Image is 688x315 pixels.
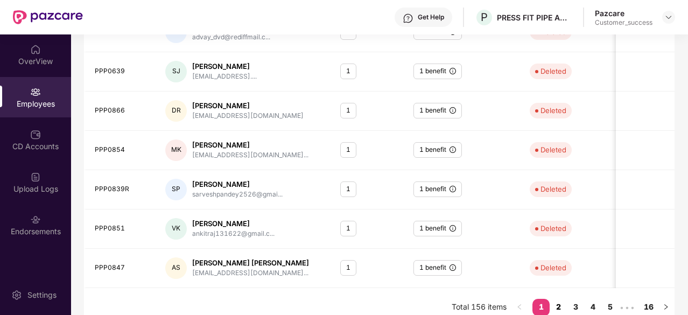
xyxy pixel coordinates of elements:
[584,299,601,315] a: 4
[30,129,41,140] img: svg+xml;base64,PHN2ZyBpZD0iQ0RfQWNjb3VudHMiIGRhdGEtbmFtZT0iQ0QgQWNjb3VudHMiIHhtbG5zPSJodHRwOi8vd3...
[450,264,456,271] span: info-circle
[497,12,572,23] div: PRESS FIT PIPE AND PROFILE
[192,72,257,82] div: [EMAIL_ADDRESS]....
[192,179,283,190] div: [PERSON_NAME]
[340,64,356,79] div: 1
[450,146,456,153] span: info-circle
[567,299,584,315] a: 3
[450,107,456,114] span: info-circle
[192,258,309,268] div: [PERSON_NAME] [PERSON_NAME]
[450,186,456,192] span: info-circle
[95,223,148,234] div: PPP0851
[413,221,462,236] div: 1 benefit
[418,13,444,22] div: Get Help
[413,260,462,276] div: 1 benefit
[165,139,187,161] div: MK
[663,304,669,310] span: right
[13,10,83,24] img: New Pazcare Logo
[403,13,413,24] img: svg+xml;base64,PHN2ZyBpZD0iSGVscC0zMngzMiIgeG1sbnM9Imh0dHA6Ly93d3cudzMub3JnLzIwMDAvc3ZnIiB3aWR0aD...
[192,229,275,239] div: ankitraj131622@gmail.c...
[95,66,148,76] div: PPP0639
[192,101,304,111] div: [PERSON_NAME]
[165,61,187,82] div: SJ
[340,103,356,118] div: 1
[450,225,456,232] span: info-circle
[11,290,22,300] img: svg+xml;base64,PHN2ZyBpZD0iU2V0dGluZy0yMHgyMCIgeG1sbnM9Imh0dHA6Ly93d3cudzMub3JnLzIwMDAvc3ZnIiB3aW...
[595,18,652,27] div: Customer_success
[30,172,41,183] img: svg+xml;base64,PHN2ZyBpZD0iVXBsb2FkX0xvZ3MiIGRhdGEtbmFtZT0iVXBsb2FkIExvZ3MiIHhtbG5zPSJodHRwOi8vd3...
[165,257,187,279] div: AS
[30,87,41,97] img: svg+xml;base64,PHN2ZyBpZD0iRW1wbG95ZWVzIiB4bWxucz0iaHR0cDovL3d3dy53My5vcmcvMjAwMC9zdmciIHdpZHRoPS...
[516,304,523,310] span: left
[532,299,550,315] a: 1
[550,299,567,315] a: 2
[192,190,283,200] div: sarveshpandey2526@gmai...
[192,150,308,160] div: [EMAIL_ADDRESS][DOMAIN_NAME]...
[192,32,270,43] div: advay_dvd@rediffmail.c...
[640,299,657,315] a: 16
[413,142,462,158] div: 1 benefit
[95,106,148,116] div: PPP0866
[95,184,148,194] div: PPP0839R
[95,145,148,155] div: PPP0854
[192,219,275,229] div: [PERSON_NAME]
[664,13,673,22] img: svg+xml;base64,PHN2ZyBpZD0iRHJvcGRvd24tMzJ4MzIiIHhtbG5zPSJodHRwOi8vd3d3LnczLm9yZy8yMDAwL3N2ZyIgd2...
[165,100,187,122] div: DR
[540,66,566,76] div: Deleted
[192,140,308,150] div: [PERSON_NAME]
[540,223,566,234] div: Deleted
[95,263,148,273] div: PPP0847
[192,61,257,72] div: [PERSON_NAME]
[340,142,356,158] div: 1
[165,179,187,200] div: SP
[540,105,566,116] div: Deleted
[192,268,309,278] div: [EMAIL_ADDRESS][DOMAIN_NAME]...
[165,218,187,240] div: VK
[24,290,60,300] div: Settings
[601,299,619,315] a: 5
[540,144,566,155] div: Deleted
[540,184,566,194] div: Deleted
[450,68,456,74] span: info-circle
[481,11,488,24] span: P
[340,181,356,197] div: 1
[30,44,41,55] img: svg+xml;base64,PHN2ZyBpZD0iSG9tZSIgeG1sbnM9Imh0dHA6Ly93d3cudzMub3JnLzIwMDAvc3ZnIiB3aWR0aD0iMjAiIG...
[30,214,41,225] img: svg+xml;base64,PHN2ZyBpZD0iRW5kb3JzZW1lbnRzIiB4bWxucz0iaHR0cDovL3d3dy53My5vcmcvMjAwMC9zdmciIHdpZH...
[340,260,356,276] div: 1
[340,221,356,236] div: 1
[413,181,462,197] div: 1 benefit
[413,64,462,79] div: 1 benefit
[192,111,304,121] div: [EMAIL_ADDRESS][DOMAIN_NAME]
[413,103,462,118] div: 1 benefit
[540,262,566,273] div: Deleted
[595,8,652,18] div: Pazcare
